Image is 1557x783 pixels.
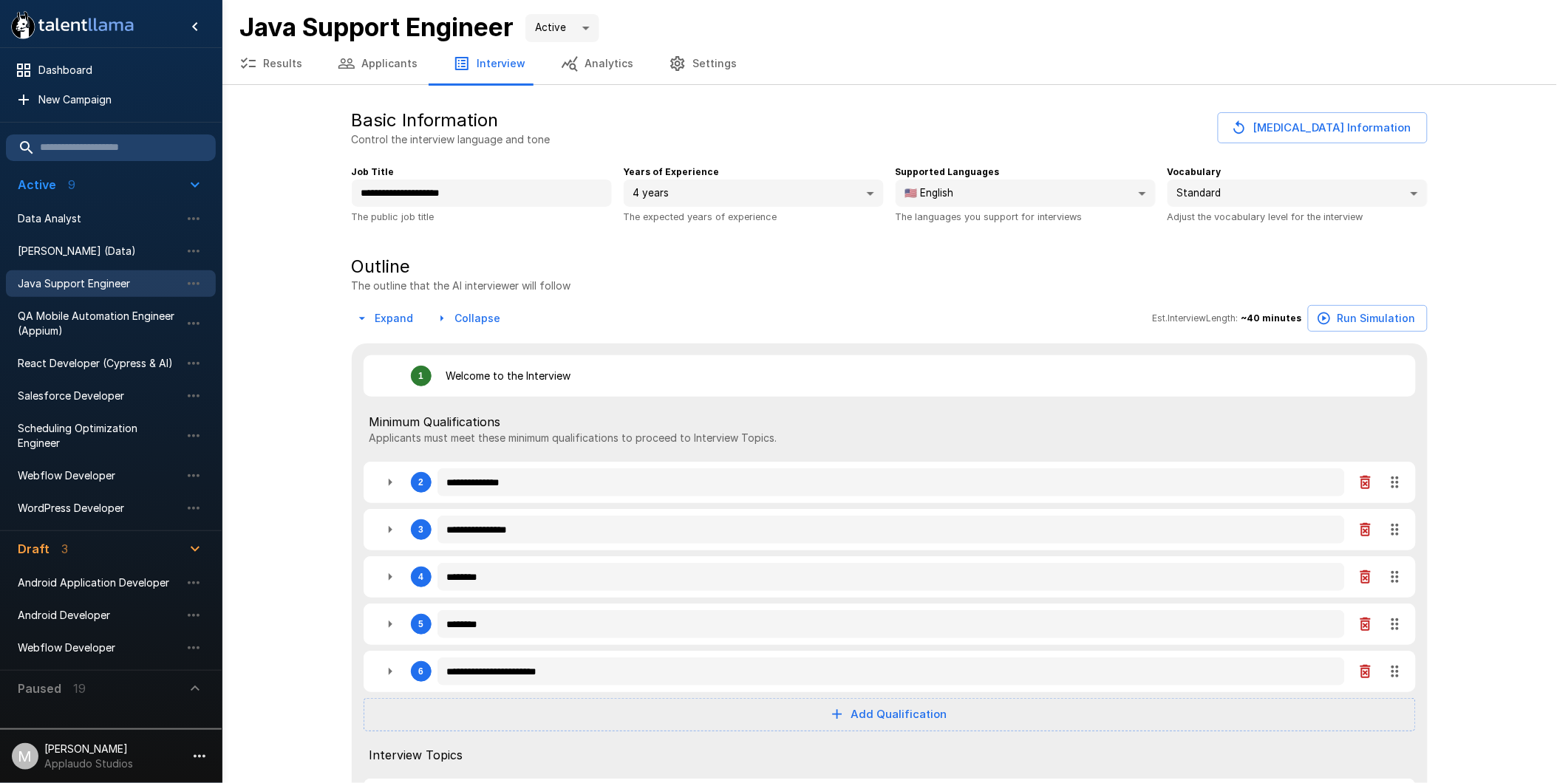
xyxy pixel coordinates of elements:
button: Settings [651,43,754,84]
div: Standard [1168,179,1428,208]
h5: Outline [352,255,571,278]
div: 🇺🇸 English [896,179,1156,208]
div: 4 years [624,179,884,208]
button: Run Simulation [1308,305,1428,332]
p: The outline that the AI interviewer will follow [352,278,571,293]
b: Job Title [352,166,395,177]
h5: Basic Information [352,109,499,132]
div: 4 [364,556,1416,598]
div: Active [525,14,599,42]
div: 5 [364,604,1416,645]
p: The languages you support for interviews [896,209,1156,225]
b: Supported Languages [896,166,1000,177]
div: 6 [364,651,1416,692]
button: Interview [435,43,543,84]
button: [MEDICAL_DATA] Information [1218,112,1428,143]
b: Years of Experience [624,166,720,177]
b: Vocabulary [1168,166,1222,177]
button: Add Qualification [364,698,1416,731]
span: Est. Interview Length: [1153,311,1239,326]
button: Expand [352,305,420,332]
p: The public job title [352,209,612,225]
b: ~ 40 minutes [1241,312,1302,324]
div: 2 [418,477,423,488]
div: 5 [418,619,423,629]
p: Welcome to the Interview [446,369,571,383]
p: Applicants must meet these minimum qualifications to proceed to Interview Topics. [369,431,1410,445]
div: 2 [364,462,1416,503]
p: The expected years of experience [624,209,884,225]
div: 3 [418,524,423,535]
div: 4 [418,572,423,582]
button: Analytics [543,43,651,84]
p: Control the interview language and tone [352,132,551,147]
span: Interview Topics [369,746,1410,764]
span: Minimum Qualifications [369,413,1410,431]
p: Adjust the vocabulary level for the interview [1168,209,1428,225]
button: Results [222,43,320,84]
div: 1 [418,371,423,381]
button: Applicants [320,43,435,84]
button: Collapse [432,305,507,332]
div: 3 [364,509,1416,550]
div: 6 [418,666,423,677]
b: Java Support Engineer [239,12,514,42]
